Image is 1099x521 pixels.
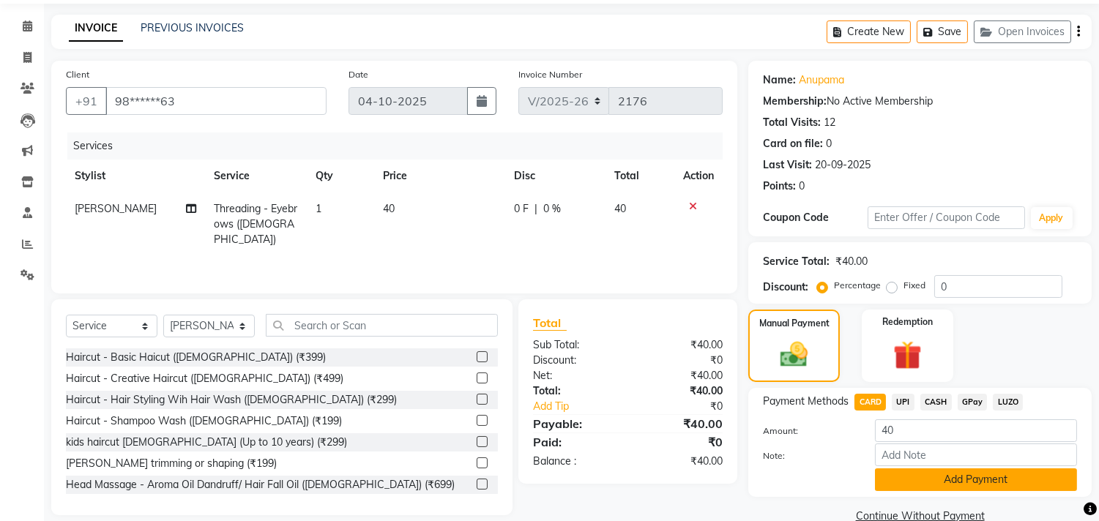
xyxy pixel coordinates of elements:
[615,202,627,215] span: 40
[383,202,395,215] span: 40
[763,94,827,109] div: Membership:
[917,20,968,43] button: Save
[522,415,628,432] div: Payable:
[835,254,868,269] div: ₹40.00
[763,210,868,225] div: Coupon Code
[266,314,498,337] input: Search or Scan
[892,394,914,411] span: UPI
[628,454,734,469] div: ₹40.00
[752,424,864,438] label: Amount:
[66,160,206,192] th: Stylist
[533,315,567,331] span: Total
[646,399,734,414] div: ₹0
[827,20,911,43] button: Create New
[522,454,628,469] div: Balance :
[875,419,1077,442] input: Amount
[66,435,347,450] div: kids haircut [DEMOGRAPHIC_DATA] (Up to 10 years) (₹299)
[993,394,1023,411] span: LUZO
[763,115,821,130] div: Total Visits:
[834,279,881,292] label: Percentage
[759,317,830,330] label: Manual Payment
[534,201,537,217] span: |
[75,202,157,215] span: [PERSON_NAME]
[66,392,397,408] div: Haircut - Hair Styling Wih Hair Wash ([DEMOGRAPHIC_DATA]) (₹299)
[628,368,734,383] div: ₹40.00
[522,399,646,414] a: Add Tip
[1031,207,1073,229] button: Apply
[628,353,734,368] div: ₹0
[628,433,734,451] div: ₹0
[66,87,107,115] button: +91
[505,160,606,192] th: Disc
[763,254,830,269] div: Service Total:
[763,280,808,295] div: Discount:
[824,115,835,130] div: 12
[316,202,321,215] span: 1
[875,468,1077,491] button: Add Payment
[374,160,505,192] th: Price
[66,456,277,471] div: [PERSON_NAME] trimming or shaping (₹199)
[307,160,374,192] th: Qty
[522,353,628,368] div: Discount:
[66,413,342,429] div: Haircut - Shampoo Wash ([DEMOGRAPHIC_DATA]) (₹199)
[763,157,812,173] div: Last Visit:
[606,160,675,192] th: Total
[66,68,89,81] label: Client
[884,337,931,373] img: _gift.svg
[752,449,864,462] label: Note:
[141,21,244,34] a: PREVIOUS INVOICES
[522,337,628,353] div: Sub Total:
[628,383,734,399] div: ₹40.00
[674,160,723,192] th: Action
[514,201,529,217] span: 0 F
[904,279,925,292] label: Fixed
[882,315,933,329] label: Redemption
[66,350,326,365] div: Haircut - Basic Haicut ([DEMOGRAPHIC_DATA]) (₹399)
[763,94,1077,109] div: No Active Membership
[522,383,628,399] div: Total:
[349,68,368,81] label: Date
[763,136,823,151] div: Card on file:
[215,202,298,246] span: Threading - Eyebrows ([DEMOGRAPHIC_DATA])
[522,433,628,451] div: Paid:
[799,72,844,88] a: Anupama
[854,394,886,411] span: CARD
[206,160,308,192] th: Service
[518,68,582,81] label: Invoice Number
[628,337,734,353] div: ₹40.00
[69,15,123,42] a: INVOICE
[763,72,796,88] div: Name:
[974,20,1071,43] button: Open Invoices
[875,443,1077,466] input: Add Note
[772,339,816,370] img: _cash.svg
[799,179,805,194] div: 0
[920,394,952,411] span: CASH
[543,201,561,217] span: 0 %
[628,415,734,432] div: ₹40.00
[868,206,1024,229] input: Enter Offer / Coupon Code
[763,394,849,409] span: Payment Methods
[763,179,796,194] div: Points:
[66,477,455,492] div: Head Massage - Aroma Oil Dandruff/ Hair Fall Oil ([DEMOGRAPHIC_DATA]) (₹699)
[826,136,832,151] div: 0
[958,394,988,411] span: GPay
[815,157,871,173] div: 20-09-2025
[67,132,734,160] div: Services
[105,87,327,115] input: Search by Name/Mobile/Email/Code
[522,368,628,383] div: Net:
[66,371,343,386] div: Haircut - Creative Haircut ([DEMOGRAPHIC_DATA]) (₹499)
